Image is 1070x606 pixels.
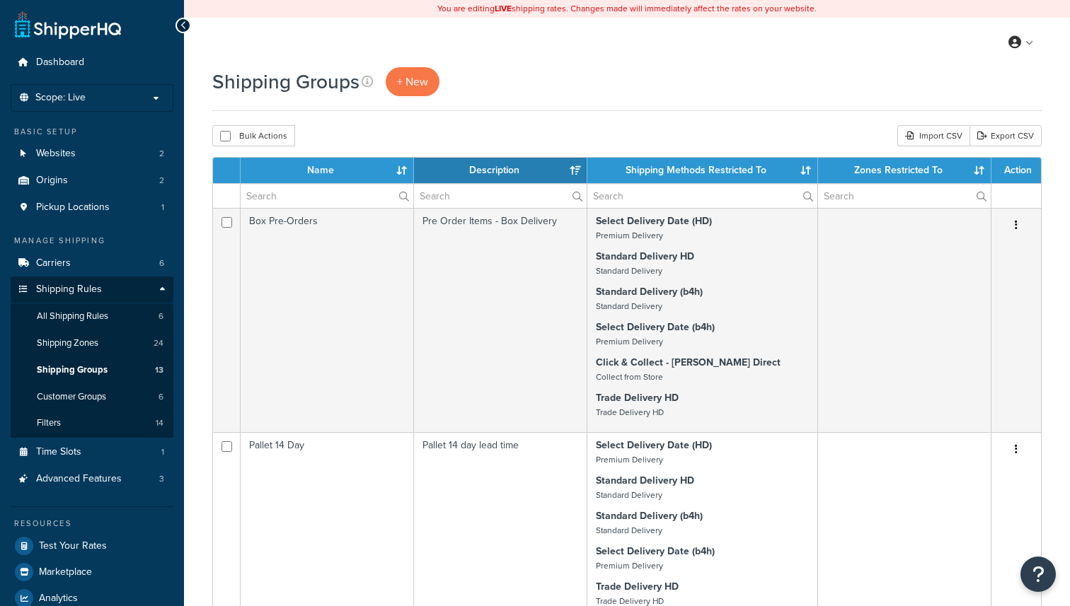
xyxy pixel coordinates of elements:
[11,410,173,436] li: Filters
[596,320,715,334] strong: Select Delivery Date (b4h)
[212,68,359,95] h1: Shipping Groups
[414,184,587,208] input: Search
[11,518,173,530] div: Resources
[36,202,110,214] span: Pickup Locations
[11,559,173,585] a: Marketplace
[36,57,84,69] span: Dashboard
[11,357,173,383] a: Shipping Groups 13
[161,446,164,458] span: 1
[39,566,92,578] span: Marketplace
[587,158,818,183] th: Shipping Methods Restricted To: activate to sort column ascending
[36,446,81,458] span: Time Slots
[11,303,173,330] a: All Shipping Rules 6
[596,406,664,419] small: Trade Delivery HD
[36,175,68,187] span: Origins
[39,540,107,552] span: Test Your Rates
[386,67,439,96] a: + New
[11,466,173,492] li: Advanced Features
[596,489,662,501] small: Standard Delivery
[36,257,71,269] span: Carriers
[154,337,163,349] span: 24
[596,214,712,228] strong: Select Delivery Date (HD)
[11,141,173,167] a: Websites 2
[161,202,164,214] span: 1
[970,125,1042,146] a: Export CSV
[587,184,817,208] input: Search
[36,284,102,296] span: Shipping Rules
[11,250,173,276] a: Carriers 6
[596,355,781,370] strong: Click & Collect - [PERSON_NAME] Direct
[11,303,173,330] li: All Shipping Rules
[1020,557,1056,592] button: Open Resource Center
[11,141,173,167] li: Websites
[596,335,663,348] small: Premium Delivery
[159,148,164,160] span: 2
[596,508,703,523] strong: Standard Delivery (b4h)
[11,49,173,76] a: Dashboard
[596,473,694,488] strong: Standard Delivery HD
[818,184,991,208] input: Search
[11,330,173,356] li: Shipping Zones
[596,264,662,277] small: Standard Delivery
[414,158,587,183] th: Description: activate to sort column ascending
[212,125,295,146] button: Bulk Actions
[596,229,663,242] small: Premium Delivery
[596,524,662,537] small: Standard Delivery
[156,417,163,429] span: 14
[159,310,163,322] span: 6
[11,276,173,438] li: Shipping Rules
[11,384,173,410] li: Customer Groups
[36,473,122,485] span: Advanced Features
[159,175,164,187] span: 2
[991,158,1041,183] th: Action
[11,250,173,276] li: Carriers
[596,300,662,313] small: Standard Delivery
[11,194,173,221] a: Pickup Locations 1
[37,310,108,322] span: All Shipping Rules
[11,410,173,436] a: Filters 14
[596,559,663,572] small: Premium Delivery
[241,208,414,432] td: Box Pre-Orders
[11,357,173,383] li: Shipping Groups
[11,126,173,138] div: Basic Setup
[241,184,413,208] input: Search
[495,2,512,15] b: LIVE
[39,593,78,605] span: Analytics
[11,276,173,303] a: Shipping Rules
[11,439,173,465] a: Time Slots 1
[596,438,712,453] strong: Select Delivery Date (HD)
[596,284,703,299] strong: Standard Delivery (b4h)
[155,364,163,376] span: 13
[159,391,163,403] span: 6
[11,168,173,194] a: Origins 2
[37,337,98,349] span: Shipping Zones
[37,364,108,376] span: Shipping Groups
[596,544,715,559] strong: Select Delivery Date (b4h)
[159,257,164,269] span: 6
[11,466,173,492] a: Advanced Features 3
[11,168,173,194] li: Origins
[11,533,173,559] a: Test Your Rates
[596,371,663,383] small: Collect from Store
[11,439,173,465] li: Time Slots
[596,390,679,405] strong: Trade Delivery HD
[596,249,694,264] strong: Standard Delivery HD
[37,417,61,429] span: Filters
[397,74,428,90] span: + New
[11,330,173,356] a: Shipping Zones 24
[37,391,106,403] span: Customer Groups
[897,125,970,146] div: Import CSV
[35,92,86,104] span: Scope: Live
[11,235,173,247] div: Manage Shipping
[818,158,991,183] th: Zones Restricted To: activate to sort column ascending
[11,194,173,221] li: Pickup Locations
[36,148,76,160] span: Websites
[241,158,414,183] th: Name: activate to sort column ascending
[596,579,679,594] strong: Trade Delivery HD
[15,11,121,39] a: ShipperHQ Home
[11,384,173,410] a: Customer Groups 6
[159,473,164,485] span: 3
